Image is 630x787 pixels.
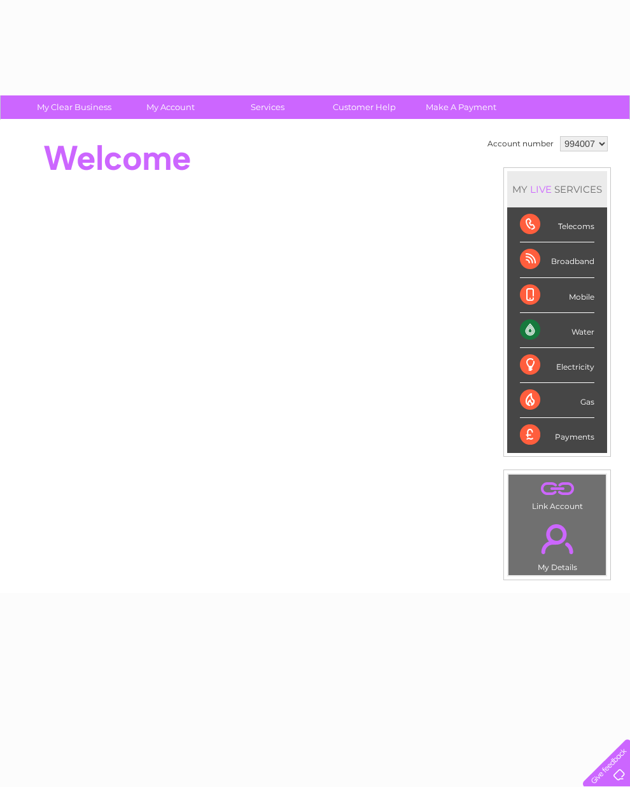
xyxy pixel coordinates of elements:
[215,95,320,119] a: Services
[22,95,127,119] a: My Clear Business
[512,517,603,561] a: .
[520,207,594,242] div: Telecoms
[520,418,594,452] div: Payments
[118,95,223,119] a: My Account
[484,133,557,155] td: Account number
[520,278,594,313] div: Mobile
[409,95,514,119] a: Make A Payment
[507,171,607,207] div: MY SERVICES
[520,242,594,277] div: Broadband
[312,95,417,119] a: Customer Help
[512,478,603,500] a: .
[528,183,554,195] div: LIVE
[520,348,594,383] div: Electricity
[520,383,594,418] div: Gas
[508,513,606,576] td: My Details
[508,474,606,514] td: Link Account
[520,313,594,348] div: Water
